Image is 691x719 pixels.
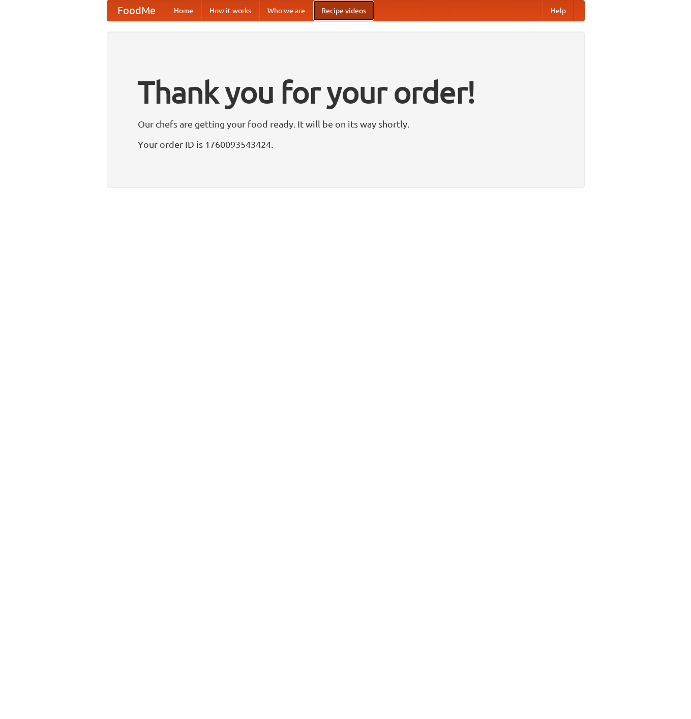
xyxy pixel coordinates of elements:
[543,1,574,21] a: Help
[138,137,554,152] p: Your order ID is 1760093543424.
[201,1,259,21] a: How it works
[138,116,554,132] p: Our chefs are getting your food ready. It will be on its way shortly.
[166,1,201,21] a: Home
[259,1,313,21] a: Who we are
[138,68,554,116] h1: Thank you for your order!
[107,1,166,21] a: FoodMe
[313,1,374,21] a: Recipe videos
